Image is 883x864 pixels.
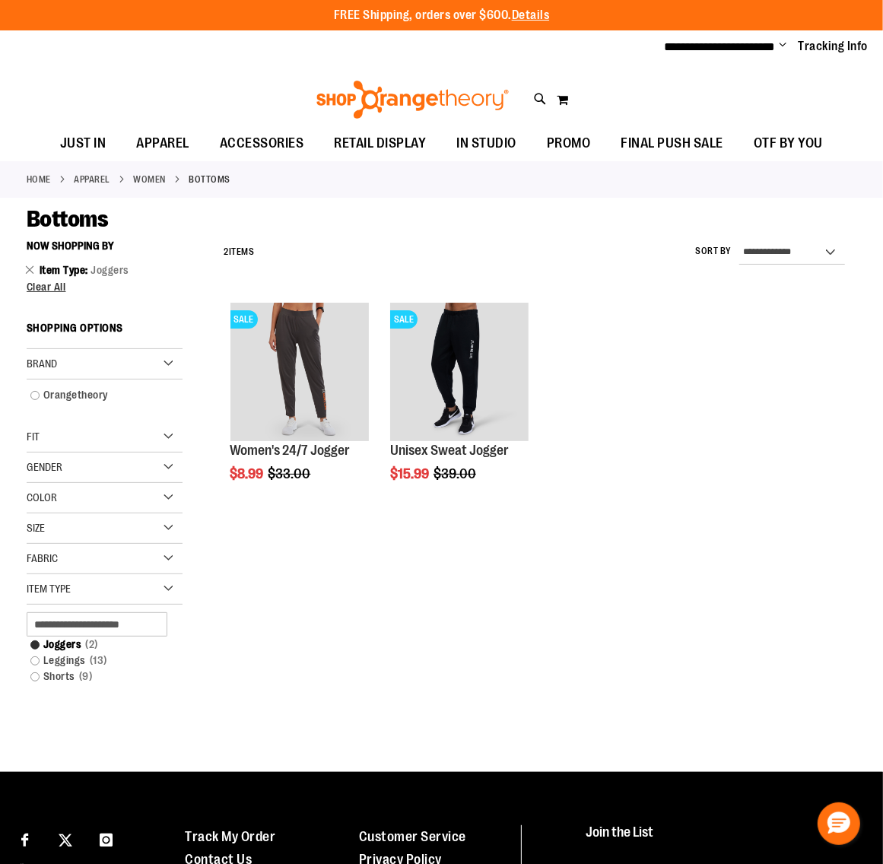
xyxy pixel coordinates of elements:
a: Leggings13 [23,653,173,669]
span: Gender [27,461,62,473]
span: Item Type [40,264,91,276]
a: APPAREL [122,126,205,160]
span: IN STUDIO [457,126,517,160]
span: 2 [224,246,229,257]
span: 9 [75,669,97,685]
p: FREE Shipping, orders over $600. [334,7,550,24]
a: Product image for Unisex Sweat JoggerSALE [390,303,529,443]
a: Tracking Info [799,38,869,55]
span: PROMO [547,126,591,160]
span: SALE [230,310,258,329]
span: Joggers [91,264,130,276]
a: Unisex Sweat Jogger [390,443,509,458]
span: Clear All [27,281,66,293]
span: $39.00 [434,466,478,481]
a: ACCESSORIES [205,126,319,161]
a: Customer Service [359,829,466,844]
div: product [383,295,536,520]
span: JUST IN [60,126,106,160]
span: OTF BY YOU [754,126,823,160]
a: RETAIL DISPLAY [319,126,442,161]
a: Track My Order [185,829,275,844]
a: Women's 24/7 Jogger [230,443,351,458]
span: Fit [27,430,40,443]
span: $33.00 [268,466,313,481]
span: 13 [86,653,111,669]
span: Size [27,522,45,534]
a: OTF BY YOU [738,126,838,161]
strong: Shopping Options [27,315,183,349]
span: 2 [82,637,103,653]
a: Product image for 24/7 JoggerSALE [230,303,369,443]
span: APPAREL [137,126,190,160]
a: APPAREL [75,173,111,186]
a: Joggers2 [23,637,173,653]
a: Details [512,8,550,22]
a: FINAL PUSH SALE [606,126,739,161]
a: Visit our X page [52,825,79,852]
span: Fabric [27,552,58,564]
a: Orangetheory [23,387,173,403]
a: Visit our Facebook page [11,825,38,852]
span: Item Type [27,583,71,595]
span: SALE [390,310,418,329]
img: Shop Orangetheory [314,81,511,119]
a: WOMEN [134,173,167,186]
a: IN STUDIO [442,126,532,161]
label: Sort By [695,245,732,258]
a: JUST IN [45,126,122,161]
button: Now Shopping by [27,233,122,259]
h4: Join the List [586,825,858,853]
span: Brand [27,357,57,370]
img: Twitter [59,834,72,847]
span: Bottoms [27,206,109,232]
div: product [223,295,376,520]
span: FINAL PUSH SALE [621,126,724,160]
span: Color [27,491,57,503]
a: Home [27,173,51,186]
h2: Items [224,240,254,264]
strong: Bottoms [189,173,231,186]
a: Clear All [27,281,183,292]
a: PROMO [532,126,606,161]
img: Product image for 24/7 Jogger [230,303,369,441]
button: Account menu [780,39,787,54]
span: ACCESSORIES [220,126,304,160]
a: Shorts9 [23,669,173,685]
button: Hello, have a question? Let’s chat. [818,802,860,845]
img: Product image for Unisex Sweat Jogger [390,303,529,441]
a: Visit our Instagram page [93,825,119,852]
span: $15.99 [390,466,431,481]
span: RETAIL DISPLAY [335,126,427,160]
span: $8.99 [230,466,266,481]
